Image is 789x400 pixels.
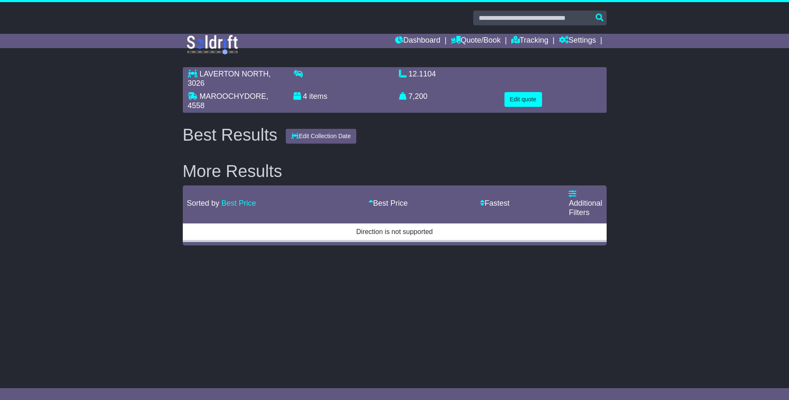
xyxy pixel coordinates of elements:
h2: More Results [183,162,607,180]
span: , 3026 [188,70,271,87]
span: 7,200 [409,92,428,101]
span: Sorted by [187,199,220,207]
span: LAVERTON NORTH [200,70,269,78]
a: Tracking [511,34,548,48]
a: Fastest [480,199,510,207]
a: Settings [559,34,596,48]
span: MAROOCHYDORE [200,92,266,101]
div: Best Results [179,125,282,144]
a: Best Price [369,199,408,207]
span: 12.1104 [409,70,436,78]
a: Additional Filters [569,190,602,216]
span: 4 [303,92,307,101]
a: Best Price [222,199,256,207]
button: Edit quote [504,92,542,107]
a: Quote/Book [451,34,501,48]
span: , 4558 [188,92,268,110]
a: Dashboard [395,34,440,48]
span: items [309,92,328,101]
button: Edit Collection Date [286,129,356,144]
td: Direction is not supported [183,223,607,241]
